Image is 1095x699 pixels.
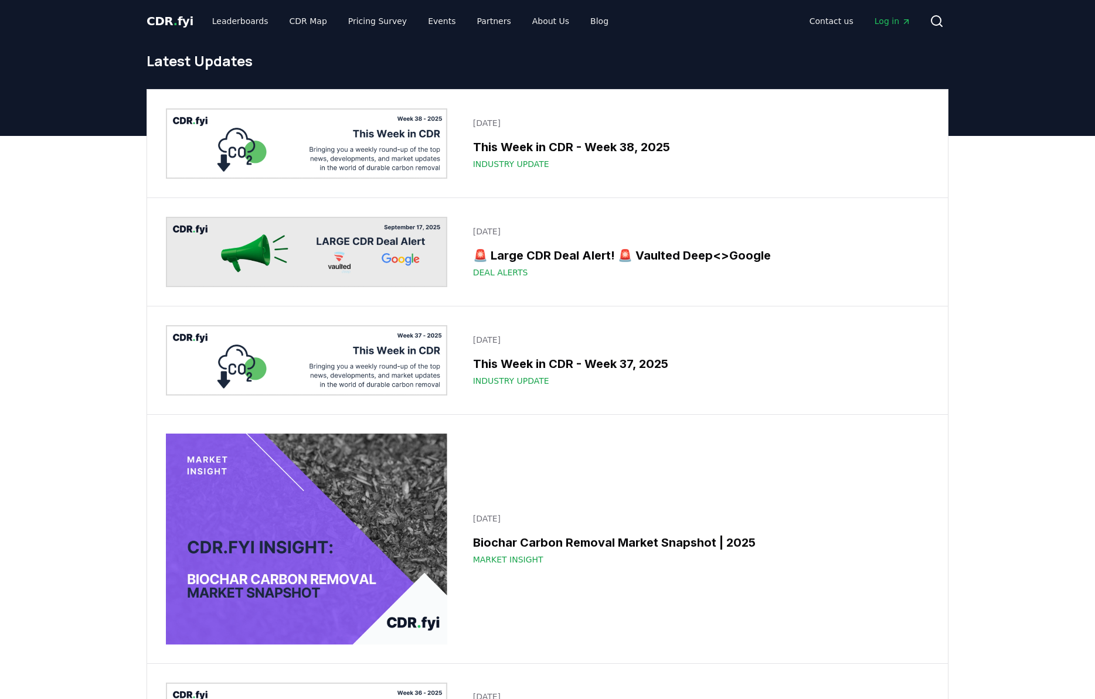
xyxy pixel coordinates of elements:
[523,11,579,32] a: About Us
[473,534,922,551] h3: Biochar Carbon Removal Market Snapshot | 2025
[203,11,278,32] a: Leaderboards
[473,226,922,237] p: [DATE]
[473,375,549,387] span: Industry Update
[800,11,920,32] nav: Main
[280,11,336,32] a: CDR Map
[466,219,929,285] a: [DATE]🚨 Large CDR Deal Alert! 🚨 Vaulted Deep<>GoogleDeal Alerts
[203,11,618,32] nav: Main
[473,513,922,524] p: [DATE]
[800,11,863,32] a: Contact us
[468,11,521,32] a: Partners
[473,355,922,373] h3: This Week in CDR - Week 37, 2025
[166,108,447,179] img: This Week in CDR - Week 38, 2025 blog post image
[473,158,549,170] span: Industry Update
[473,117,922,129] p: [DATE]
[466,110,929,177] a: [DATE]This Week in CDR - Week 38, 2025Industry Update
[466,327,929,394] a: [DATE]This Week in CDR - Week 37, 2025Industry Update
[473,334,922,346] p: [DATE]
[174,14,178,28] span: .
[339,11,416,32] a: Pricing Survey
[147,14,193,28] span: CDR fyi
[147,52,948,70] h1: Latest Updates
[166,434,447,645] img: Biochar Carbon Removal Market Snapshot | 2025 blog post image
[865,11,920,32] a: Log in
[473,267,528,278] span: Deal Alerts
[875,15,911,27] span: Log in
[466,506,929,572] a: [DATE]Biochar Carbon Removal Market Snapshot | 2025Market Insight
[473,554,543,565] span: Market Insight
[419,11,465,32] a: Events
[166,325,447,395] img: This Week in CDR - Week 37, 2025 blog post image
[166,217,447,287] img: 🚨 Large CDR Deal Alert! 🚨 Vaulted Deep<>Google blog post image
[147,13,193,29] a: CDR.fyi
[473,247,922,264] h3: 🚨 Large CDR Deal Alert! 🚨 Vaulted Deep<>Google
[581,11,618,32] a: Blog
[473,138,922,156] h3: This Week in CDR - Week 38, 2025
